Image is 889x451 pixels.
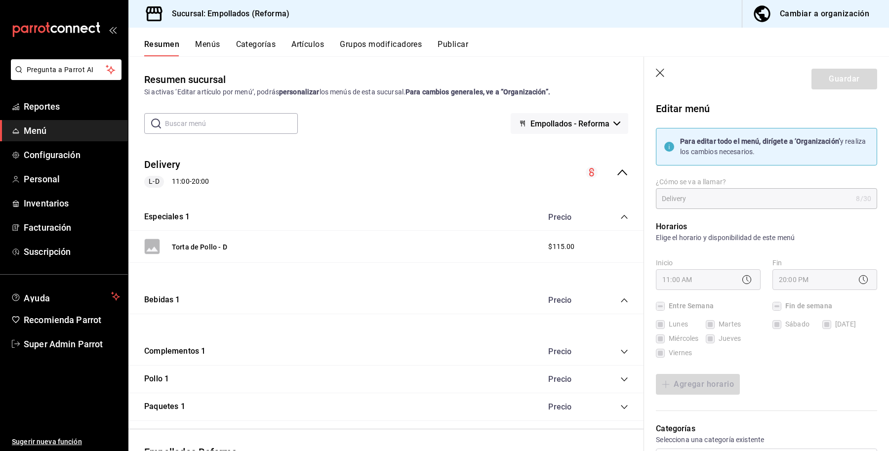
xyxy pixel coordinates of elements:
[144,294,180,306] button: Bebidas 1
[530,119,609,128] span: Empollados - Reforma
[236,40,276,56] button: Categorías
[781,319,809,329] span: Sábado
[144,346,205,357] button: Complementos 1
[780,7,869,21] div: Cambiar a organización
[781,301,832,311] span: Fin de semana
[538,212,602,222] div: Precio
[24,172,120,186] span: Personal
[24,245,120,258] span: Suscripción
[24,100,120,113] span: Reportes
[665,301,714,311] span: Entre Semana
[340,40,422,56] button: Grupos modificadores
[27,65,106,75] span: Pregunta a Parrot AI
[128,150,644,196] div: collapse-menu-row
[680,136,869,157] div: y realiza los cambios necesarios.
[856,194,871,204] div: 8 /30
[656,259,761,266] label: Inicio
[538,347,602,356] div: Precio
[144,211,190,223] button: Especiales 1
[195,40,220,56] button: Menús
[165,114,298,133] input: Buscar menú
[656,269,761,290] div: 11:00 AM
[172,242,227,252] button: Torta de Pollo - D
[656,233,877,243] p: Elige el horario y disponibilidad de este menú
[24,197,120,210] span: Inventarios
[145,176,163,187] span: L-D
[24,337,120,351] span: Super Admin Parrot
[11,59,121,80] button: Pregunta a Parrot AI
[24,290,107,302] span: Ayuda
[665,333,698,344] span: Miércoles
[144,40,179,56] button: Resumen
[144,401,185,412] button: Paquetes 1
[164,8,289,20] h3: Sucursal: Empollados (Reforma)
[24,124,120,137] span: Menú
[715,333,741,344] span: Jueves
[620,296,628,304] button: collapse-category-row
[620,213,628,221] button: collapse-category-row
[438,40,468,56] button: Publicar
[538,374,602,384] div: Precio
[405,88,550,96] strong: Para cambios generales, ve a “Organización”.
[715,319,741,329] span: Martes
[24,148,120,162] span: Configuración
[656,423,877,435] p: Categorías
[772,269,877,290] div: 20:00 PM
[548,242,574,252] span: $115.00
[680,137,840,145] strong: Para editar todo el menú, dirígete a ‘Organización’
[538,402,602,411] div: Precio
[144,40,889,56] div: navigation tabs
[144,373,169,385] button: Pollo 1
[620,403,628,411] button: collapse-category-row
[144,87,628,97] div: Si activas ‘Editar artículo por menú’, podrás los menús de esta sucursal.
[665,319,688,329] span: Lunes
[656,178,877,185] label: ¿Cómo se va a llamar?
[620,375,628,383] button: collapse-category-row
[291,40,324,56] button: Artículos
[656,101,877,116] p: Editar menú
[144,158,181,172] button: Delivery
[144,72,226,87] div: Resumen sucursal
[620,348,628,356] button: collapse-category-row
[511,113,628,134] button: Empollados - Reforma
[24,221,120,234] span: Facturación
[665,348,692,358] span: Viernes
[279,88,320,96] strong: personalizar
[109,26,117,34] button: open_drawer_menu
[7,72,121,82] a: Pregunta a Parrot AI
[538,295,602,305] div: Precio
[772,259,877,266] label: Fin
[831,319,856,329] span: [DATE]
[144,176,209,188] div: 11:00 - 20:00
[12,437,120,447] span: Sugerir nueva función
[656,435,877,445] p: Selecciona una categoría existente
[656,221,877,233] p: Horarios
[24,313,120,327] span: Recomienda Parrot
